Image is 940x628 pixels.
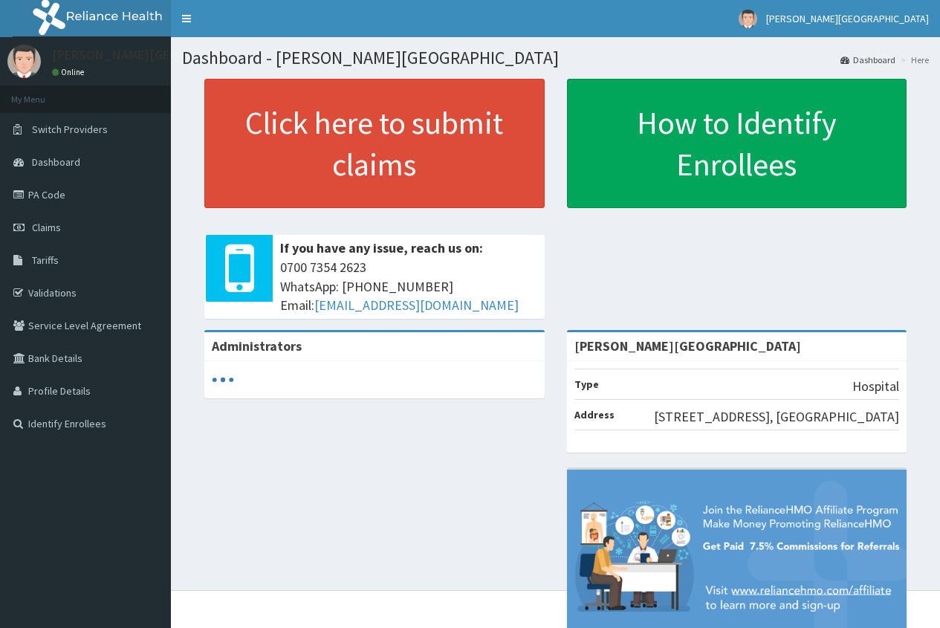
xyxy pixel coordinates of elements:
b: Administrators [212,337,302,355]
a: Dashboard [840,54,895,66]
b: Type [574,378,599,391]
p: [STREET_ADDRESS], [GEOGRAPHIC_DATA] [654,407,899,427]
li: Here [897,54,929,66]
img: User Image [739,10,757,28]
b: Address [574,408,615,421]
span: 0700 7354 2623 WhatsApp: [PHONE_NUMBER] Email: [280,258,537,315]
span: [PERSON_NAME][GEOGRAPHIC_DATA] [766,12,929,25]
span: Dashboard [32,155,80,169]
svg: audio-loading [212,369,234,391]
img: User Image [7,45,41,78]
p: [PERSON_NAME][GEOGRAPHIC_DATA] [52,48,272,62]
span: Tariffs [32,253,59,267]
p: Hospital [852,377,899,396]
a: How to Identify Enrollees [567,79,907,208]
b: If you have any issue, reach us on: [280,239,483,256]
span: Claims [32,221,61,234]
span: Switch Providers [32,123,108,136]
a: Click here to submit claims [204,79,545,208]
a: [EMAIL_ADDRESS][DOMAIN_NAME] [314,297,519,314]
a: Online [52,67,88,77]
strong: [PERSON_NAME][GEOGRAPHIC_DATA] [574,337,801,355]
h1: Dashboard - [PERSON_NAME][GEOGRAPHIC_DATA] [182,48,929,68]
